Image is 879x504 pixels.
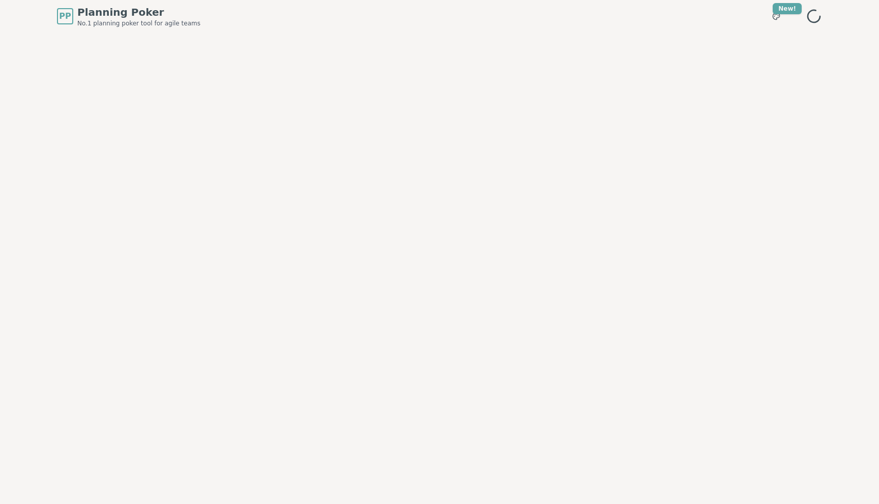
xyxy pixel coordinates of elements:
button: New! [767,7,785,25]
span: No.1 planning poker tool for agile teams [77,19,200,27]
div: New! [773,3,802,14]
span: PP [59,10,71,22]
a: PPPlanning PokerNo.1 planning poker tool for agile teams [57,5,200,27]
span: Planning Poker [77,5,200,19]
